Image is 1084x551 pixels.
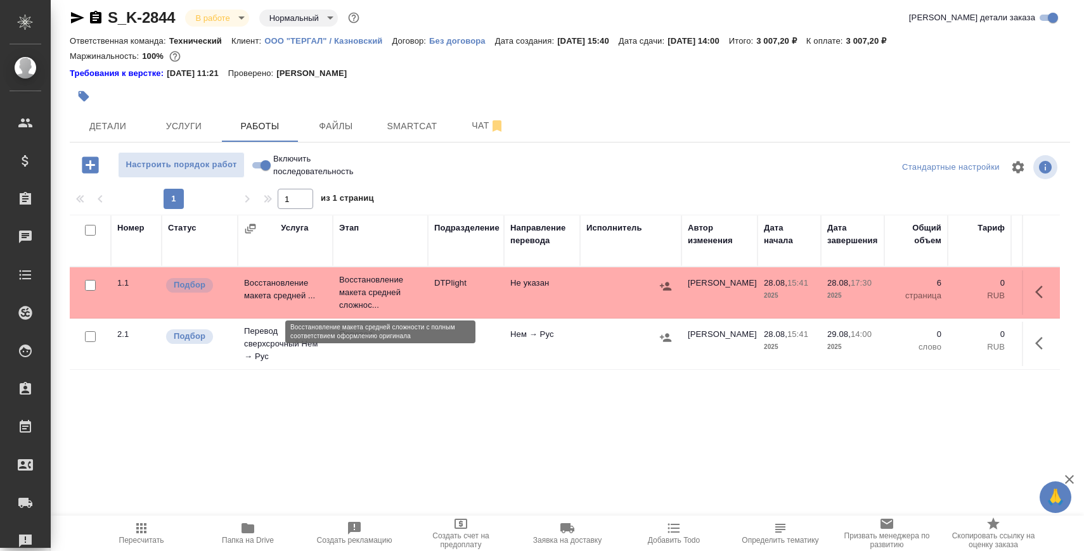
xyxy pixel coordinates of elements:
p: 28.08, [827,278,851,288]
a: ООО "ТЕРГАЛ" / Казновский [264,35,392,46]
div: Исполнитель [586,222,642,234]
button: Добавить тэг [70,82,98,110]
a: S_K-2844 [108,9,175,26]
p: Маржинальность: [70,51,142,61]
div: Можно подбирать исполнителей [165,328,231,345]
div: Нажми, чтобы открыть папку с инструкцией [70,67,167,80]
button: Определить тематику [727,516,834,551]
p: Проверено: [228,67,277,80]
button: Создать рекламацию [301,516,408,551]
p: 2025 [764,341,815,353]
div: В работе [259,9,338,27]
span: Определить тематику [742,536,818,545]
button: Сгруппировать [244,222,257,235]
button: Заявка на доставку [514,516,621,551]
button: Нормальный [266,13,323,23]
p: [DATE] 11:21 [167,67,228,80]
div: split button [899,158,1003,177]
div: Дата завершения [827,222,878,247]
div: Услуга [281,222,308,234]
p: [DATE] 14:00 [668,36,729,46]
span: [PERSON_NAME] детали заказа [909,11,1035,24]
p: Технический [169,36,231,46]
p: 15:41 [787,278,808,288]
p: Подбор [174,279,205,291]
td: Не указан [504,270,580,315]
p: Подбор [174,330,205,343]
p: Восстановление макета средней сложнос... [339,274,422,312]
p: Итого: [729,36,756,46]
p: 15:41 [787,329,808,339]
div: Автор изменения [688,222,751,247]
span: Посмотреть информацию [1033,155,1060,179]
p: Договор: [392,36,429,46]
button: 🙏 [1040,481,1071,513]
p: 29.08, [827,329,851,339]
p: RUB [1017,341,1074,353]
td: Нем → Рус [504,322,580,366]
p: RUB [954,341,1005,353]
button: Добавить Todo [621,516,727,551]
a: Без договора [429,35,495,46]
div: Подразделение [434,222,500,234]
span: 🙏 [1045,484,1066,510]
button: Назначить [656,277,675,296]
span: Чат [458,118,519,134]
span: Работы [229,118,290,134]
button: Скопировать ссылку [88,10,103,25]
div: Этап [339,222,359,234]
button: Папка на Drive [195,516,301,551]
td: DTPlight [428,270,504,315]
div: Дата начала [764,222,815,247]
p: [PERSON_NAME] [276,67,356,80]
p: 14:00 [851,329,872,339]
p: Ответственная команда: [70,36,169,46]
p: 28.08, [764,278,787,288]
button: Добавить работу [73,152,108,178]
p: ООО "ТЕРГАЛ" / Казновский [264,36,392,46]
div: Номер [117,222,145,234]
button: Создать счет на предоплату [408,516,514,551]
div: Статус [168,222,197,234]
span: Добавить Todo [648,536,700,545]
p: страница [891,289,941,302]
span: из 1 страниц [321,191,374,209]
span: Создать рекламацию [317,536,392,545]
p: Дата сдачи: [619,36,668,46]
button: Назначить [656,328,675,347]
button: Призвать менеджера по развитию [834,516,940,551]
span: Настроить порядок работ [125,158,238,172]
p: 3 007,20 ₽ [756,36,806,46]
p: [DATE] 15:40 [557,36,619,46]
button: Скопировать ссылку для ЯМессенджера [70,10,85,25]
p: RUB [1017,289,1074,302]
p: 2025 [827,289,878,302]
span: Пересчитать [119,536,164,545]
p: 6 [891,277,941,289]
p: 2025 [827,341,878,353]
div: Общий объем [891,222,941,247]
button: Здесь прячутся важные кнопки [1028,277,1058,307]
p: 2025 [764,289,815,302]
span: Призвать менеджера по развитию [841,531,932,549]
td: Перевод сверхсрочный Нем → Рус [238,319,333,369]
span: Настроить таблицу [1003,152,1033,182]
div: Тариф [978,222,1005,234]
p: 0 [954,328,1005,341]
div: Направление перевода [510,222,574,247]
button: 0.00 RUB; [167,48,183,65]
span: Заявка на доставку [533,536,602,545]
a: Требования к верстке: [70,67,167,80]
p: 0 [1017,328,1074,341]
span: Папка на Drive [222,536,274,545]
p: 0 [1017,277,1074,289]
div: В работе [185,9,248,27]
td: [PERSON_NAME] [681,270,758,315]
p: 100% [142,51,167,61]
p: RUB [954,289,1005,302]
p: 28.08, [764,329,787,339]
td: Восстановление макета средней ... [238,270,333,315]
button: Настроить порядок работ [118,152,245,178]
span: Детали [77,118,138,134]
p: Перевод [339,328,422,341]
